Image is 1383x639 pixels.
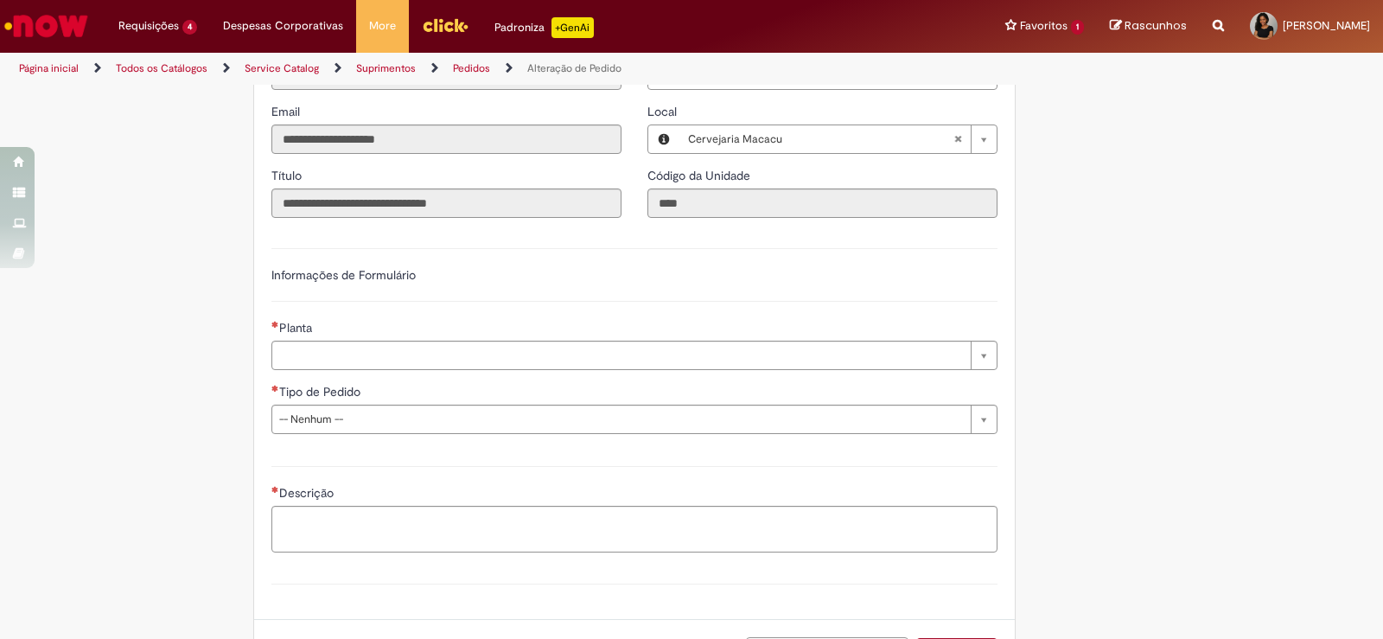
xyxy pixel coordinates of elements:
span: Despesas Corporativas [223,17,343,35]
span: More [369,17,396,35]
a: Cervejaria MacacuLimpar campo Local [679,125,997,153]
a: Pedidos [453,61,490,75]
input: Código da Unidade [647,189,997,218]
span: [PERSON_NAME] [1283,18,1370,33]
input: Título [271,189,621,218]
abbr: Limpar campo Local [945,125,971,153]
label: Somente leitura - Título [271,167,305,184]
label: Somente leitura - Código da Unidade [647,167,754,184]
img: ServiceNow [2,9,91,43]
div: Padroniza [494,17,594,38]
img: click_logo_yellow_360x200.png [422,12,468,38]
a: Todos os Catálogos [116,61,207,75]
span: Somente leitura - Título [271,168,305,183]
span: Rascunhos [1125,17,1187,34]
input: Email [271,125,621,154]
span: 4 [182,20,197,35]
button: Local, Visualizar este registro Cervejaria Macacu [648,125,679,153]
span: Necessários - Planta [279,320,315,335]
a: Suprimentos [356,61,416,75]
label: Somente leitura - Email [271,103,303,120]
span: Favoritos [1020,17,1068,35]
span: Requisições [118,17,179,35]
ul: Trilhas de página [13,53,909,85]
span: Cervejaria Macacu [688,125,953,153]
span: -- Nenhum -- [279,406,962,433]
span: Descrição [279,485,337,501]
a: Rascunhos [1110,18,1187,35]
a: Página inicial [19,61,79,75]
a: Alteração de Pedido [527,61,621,75]
a: Service Catalog [245,61,319,75]
label: Informações de Formulário [271,267,416,283]
span: Somente leitura - Email [271,104,303,119]
span: Tipo de Pedido [279,384,364,399]
span: Local [647,104,680,119]
textarea: Descrição [271,506,997,553]
span: Necessários [271,321,279,328]
span: Necessários [271,385,279,392]
p: +GenAi [551,17,594,38]
a: Limpar campo Planta [271,341,997,370]
span: Somente leitura - Código da Unidade [647,168,754,183]
span: Necessários [271,486,279,493]
span: 1 [1071,20,1084,35]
